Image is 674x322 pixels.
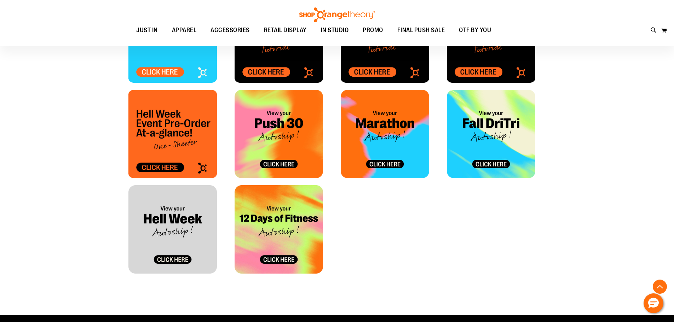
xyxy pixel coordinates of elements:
span: RETAIL DISPLAY [264,22,307,38]
a: IN STUDIO [314,22,356,38]
span: FINAL PUSH SALE [397,22,445,38]
button: Hello, have a question? Let’s chat. [644,293,663,313]
span: IN STUDIO [321,22,349,38]
button: Back To Top [653,280,667,294]
img: FALL DRI TRI_Allocation Tile [447,90,535,178]
a: JUST IN [129,22,165,39]
span: OTF BY YOU [459,22,491,38]
img: HELLWEEK_Allocation Tile [128,90,217,178]
a: OTF BY YOU [452,22,498,39]
a: FINAL PUSH SALE [390,22,452,39]
img: HELLWEEK_Allocation Tile [128,185,217,274]
img: Shop Orangetheory [298,7,376,22]
span: PROMO [363,22,383,38]
a: APPAREL [165,22,204,39]
img: OTF Tile - Marathon Marketing [341,90,429,178]
a: RETAIL DISPLAY [257,22,314,39]
span: JUST IN [136,22,158,38]
a: ACCESSORIES [203,22,257,39]
span: APPAREL [172,22,197,38]
span: ACCESSORIES [211,22,250,38]
a: PROMO [356,22,390,39]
